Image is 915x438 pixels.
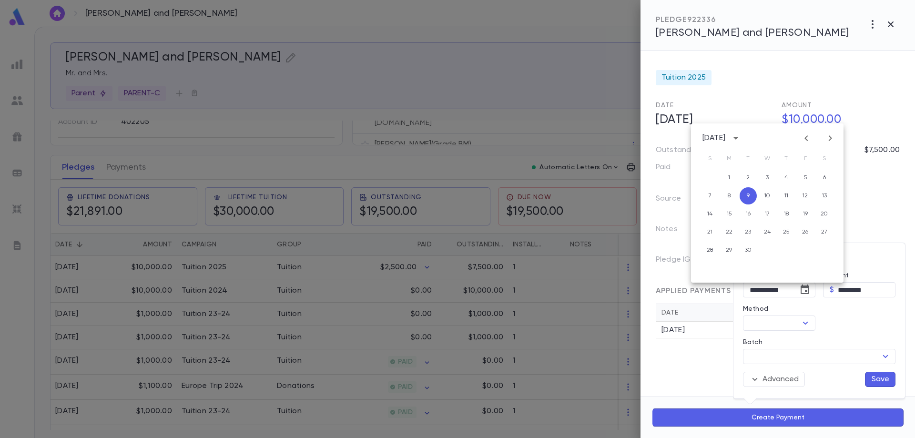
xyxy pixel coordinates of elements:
button: Previous month [799,131,814,146]
button: 26 [797,224,814,241]
span: Sunday [701,149,719,168]
button: Choose date, selected date is Sep 9, 2025 [795,280,814,299]
button: 1 [721,169,738,186]
button: 27 [816,224,833,241]
span: Monday [721,149,738,168]
button: 21 [701,224,719,241]
label: Method [743,305,768,313]
button: 14 [701,205,719,223]
button: 16 [740,205,757,223]
button: 2 [740,169,757,186]
button: 23 [740,224,757,241]
button: Open [799,316,812,330]
button: 29 [721,242,738,259]
button: Next month [823,131,838,146]
button: 19 [797,205,814,223]
button: 24 [759,224,776,241]
button: calendar view is open, switch to year view [728,131,743,146]
button: 13 [816,187,833,204]
span: Saturday [816,149,833,168]
button: 25 [778,224,795,241]
button: Advanced [743,372,805,387]
button: 3 [759,169,776,186]
button: 28 [701,242,719,259]
button: 5 [797,169,814,186]
button: 4 [778,169,795,186]
label: Batch [743,338,762,346]
button: 12 [797,187,814,204]
div: [DATE] [702,133,725,143]
button: 15 [721,205,738,223]
button: 20 [816,205,833,223]
button: Save [865,372,895,387]
span: Friday [797,149,814,168]
span: Tuesday [740,149,757,168]
button: 11 [778,187,795,204]
button: 17 [759,205,776,223]
button: 18 [778,205,795,223]
p: $ [830,285,834,295]
button: 30 [740,242,757,259]
button: Open [879,350,892,363]
button: 9 [740,187,757,204]
button: 8 [721,187,738,204]
button: 22 [721,224,738,241]
span: Thursday [778,149,795,168]
button: 6 [816,169,833,186]
button: 10 [759,187,776,204]
span: Wednesday [759,149,776,168]
button: 7 [701,187,719,204]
